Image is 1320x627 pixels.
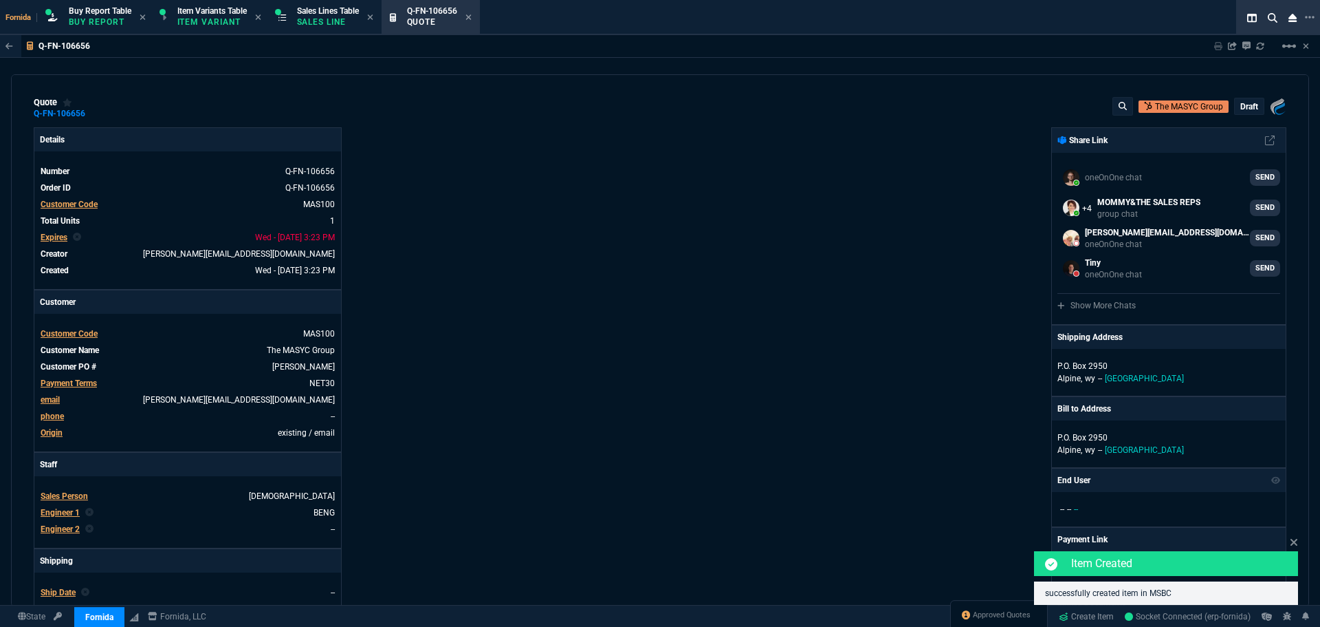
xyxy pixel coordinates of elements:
p: End User [1057,474,1090,487]
a: seti.shadab@fornida.com,alicia.bostic@fornida.com,sarah.costa@fornida.com,mohammed.wafek@fornida.... [1057,194,1280,222]
mat-icon: Example home icon [1281,38,1297,54]
span: Alpine, [1057,374,1082,383]
span: Creator [41,249,67,259]
p: Payment Link [1057,533,1108,546]
tr: undefined [40,360,335,374]
span: wy [1085,374,1095,383]
tr: undefined [40,327,335,341]
p: Quote [407,17,457,28]
span: -- [1067,504,1071,514]
p: Tiny [1085,257,1142,269]
span: brian.over@fornida.com [143,249,335,259]
span: -- [1098,445,1102,455]
span: -- [331,588,335,597]
span: Expires [41,233,67,242]
nx-icon: Back to Table [5,41,13,51]
a: Q-FN-106656 [34,113,85,115]
p: oneOnOne chat [1085,269,1142,280]
p: Sales Line [297,17,359,28]
nx-icon: Close Tab [140,12,146,23]
a: SEND [1250,169,1280,186]
p: Shipping [34,549,341,573]
tr: See Marketplace Order [40,181,335,195]
span: Buy Report Table [69,6,131,16]
a: [PERSON_NAME][EMAIL_ADDRESS][DOMAIN_NAME] [143,395,335,405]
a: Origin [41,428,63,438]
a: The MASYC Group [267,346,335,355]
p: P.O. Box 2950 [1057,432,1280,444]
span: email [41,395,60,405]
span: Q-FN-106656 [407,6,457,16]
p: MOMMY&THE SALES REPS [1097,196,1200,209]
a: jf5BtipoG0zIFIGdAAC5 [1125,610,1251,623]
a: Create Item [1053,606,1119,627]
span: See Marketplace Order [285,167,335,176]
span: Alpine, [1057,445,1082,455]
a: Show More Chats [1057,301,1136,310]
a: -- [331,412,335,421]
nx-icon: Close Tab [367,12,373,23]
nx-icon: Close Tab [255,12,261,23]
a: Scott-FW [272,362,335,372]
span: Sales Person [41,491,88,501]
p: Bill to Address [1057,403,1111,415]
div: quote [34,97,72,108]
p: oneOnOne chat [1085,239,1250,250]
tr: undefined [40,231,335,244]
a: See Marketplace Order [285,183,335,193]
a: [DEMOGRAPHIC_DATA] [249,491,335,501]
tr: BENG [40,506,335,520]
tr: undefined [40,214,335,228]
p: P.O. Box 2950 [1057,360,1280,372]
span: Payment Terms [41,379,97,388]
span: wy [1085,445,1095,455]
tr: undefined [40,198,335,211]
a: Hide Workbench [1303,41,1309,52]
p: successfully created item in MSBC [1045,587,1287,599]
span: Customer Name [41,346,99,355]
nx-icon: Clear selected rep [85,507,93,519]
span: -- [1074,504,1078,514]
p: group chat [1097,209,1200,220]
tr: scott@masyc.com [40,393,335,407]
div: Add to Watchlist [63,97,72,108]
a: SEND [1250,200,1280,216]
nx-icon: Open New Tab [1305,11,1314,24]
a: Open Customer in hubSpot [1138,100,1229,113]
a: Global State [14,610,49,623]
span: phone [41,412,64,421]
tr: undefined [40,426,335,440]
p: The MASYC Group [1155,100,1223,113]
span: -- [1098,374,1102,383]
a: scott@fornida.com [1057,224,1280,252]
tr: undefined [40,376,335,390]
tr: undefined [40,586,335,599]
p: Shipping Address [1057,331,1123,343]
p: Item Variant [177,17,246,28]
span: [GEOGRAPHIC_DATA] [1105,374,1184,383]
nx-icon: Clear selected rep [73,231,81,244]
p: Share Link [1057,134,1108,147]
nx-icon: Split Panels [1242,10,1262,26]
nx-icon: Clear selected rep [81,586,89,599]
span: Item Variants Table [177,6,247,16]
span: [GEOGRAPHIC_DATA] [1105,445,1184,455]
p: draft [1240,101,1258,112]
nx-icon: Show/Hide End User to Customer [1271,474,1281,487]
p: Staff [34,453,341,476]
span: Socket Connected (erp-fornida) [1125,612,1251,621]
span: Customer PO # [41,362,96,372]
span: Approved Quotes [973,610,1031,621]
tr: undefined [40,343,335,357]
span: Number [41,167,69,176]
a: Brian.Over@fornida.com [1057,164,1280,191]
span: Engineer 2 [41,524,80,534]
span: Order ID [41,183,71,193]
span: Total Units [41,216,80,226]
a: SEND [1250,230,1280,246]
span: Created [41,266,69,275]
span: Engineer 1 [41,508,80,518]
span: existing / email [278,428,335,438]
p: [PERSON_NAME][EMAIL_ADDRESS][DOMAIN_NAME] [1085,226,1250,239]
a: MAS100 [303,200,335,209]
